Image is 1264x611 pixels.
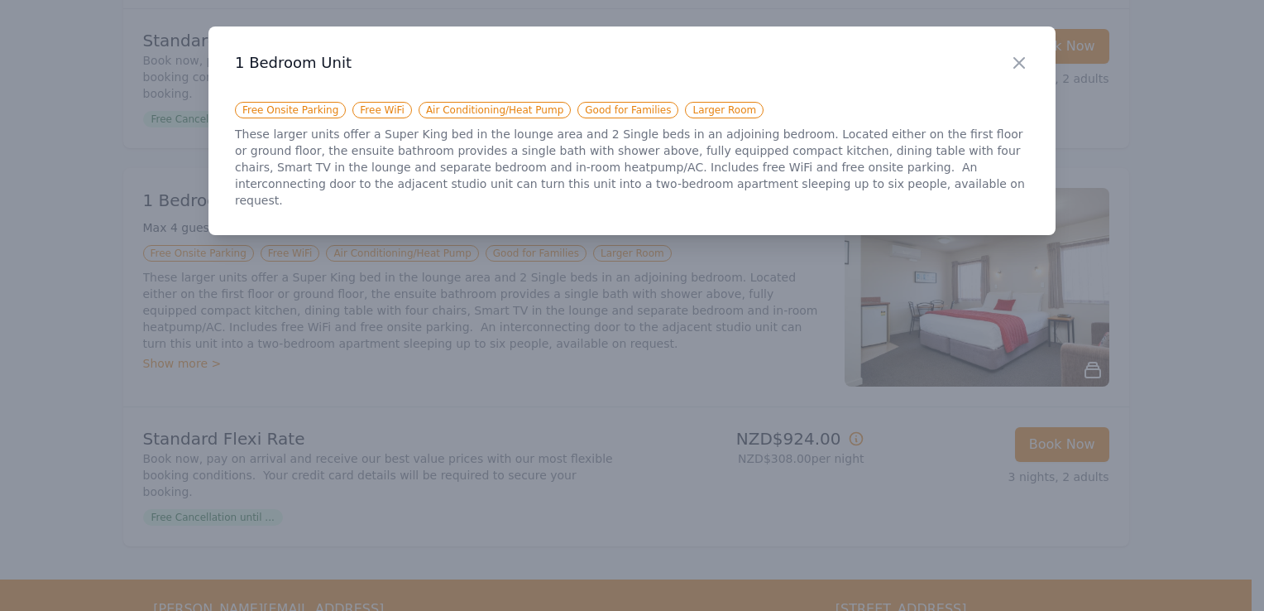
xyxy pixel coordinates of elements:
[352,102,412,118] span: Free WiFi
[685,102,764,118] span: Larger Room
[235,102,346,118] span: Free Onsite Parking
[419,102,571,118] span: Air Conditioning/Heat Pump
[235,53,1029,73] h3: 1 Bedroom Unit
[577,102,678,118] span: Good for Families
[235,126,1029,209] p: These larger units offer a Super King bed in the lounge area and 2 Single beds in an adjoining be...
